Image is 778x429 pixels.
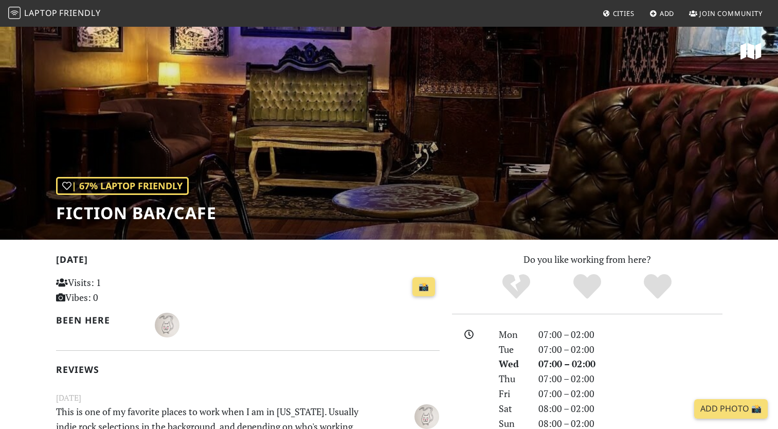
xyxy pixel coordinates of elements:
[552,273,623,301] div: Yes
[532,371,729,386] div: 07:00 – 02:00
[613,9,635,18] span: Cities
[532,342,729,357] div: 07:00 – 02:00
[532,356,729,371] div: 07:00 – 02:00
[532,386,729,401] div: 07:00 – 02:00
[685,4,767,23] a: Join Community
[59,7,100,19] span: Friendly
[493,356,532,371] div: Wed
[50,391,446,404] small: [DATE]
[532,327,729,342] div: 07:00 – 02:00
[56,177,189,195] div: | 67% Laptop Friendly
[8,5,101,23] a: LaptopFriendly LaptopFriendly
[56,315,143,326] h2: Been here
[493,342,532,357] div: Tue
[155,318,179,330] span: sugi
[24,7,58,19] span: Laptop
[493,371,532,386] div: Thu
[155,313,179,337] img: 6201-sugi.jpg
[412,277,435,297] a: 📸
[56,364,440,375] h2: Reviews
[56,203,216,223] h1: Fiction Bar/Cafe
[493,327,532,342] div: Mon
[481,273,552,301] div: No
[452,252,722,267] p: Do you like working from here?
[694,399,768,419] a: Add Photo 📸
[493,401,532,416] div: Sat
[660,9,675,18] span: Add
[56,254,440,269] h2: [DATE]
[414,409,439,421] span: sugi
[645,4,679,23] a: Add
[56,275,176,305] p: Visits: 1 Vibes: 0
[493,386,532,401] div: Fri
[599,4,639,23] a: Cities
[622,273,693,301] div: Definitely!
[8,7,21,19] img: LaptopFriendly
[414,404,439,429] img: 6201-sugi.jpg
[532,401,729,416] div: 08:00 – 02:00
[699,9,763,18] span: Join Community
